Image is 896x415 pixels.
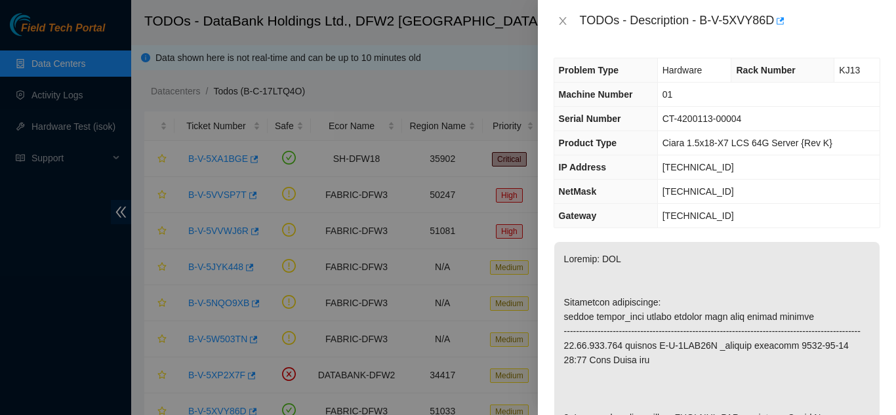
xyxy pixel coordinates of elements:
[580,10,880,31] div: TODOs - Description - B-V-5XVY86D
[662,186,734,197] span: [TECHNICAL_ID]
[559,89,633,100] span: Machine Number
[662,113,742,124] span: CT-4200113-00004
[662,65,703,75] span: Hardware
[662,138,832,148] span: Ciara 1.5x18-X7 LCS 64G Server {Rev K}
[559,210,597,221] span: Gateway
[662,89,673,100] span: 01
[559,113,621,124] span: Serial Number
[559,162,606,172] span: IP Address
[662,162,734,172] span: [TECHNICAL_ID]
[559,65,619,75] span: Problem Type
[736,65,795,75] span: Rack Number
[839,65,860,75] span: KJ13
[558,16,568,26] span: close
[559,186,597,197] span: NetMask
[662,210,734,221] span: [TECHNICAL_ID]
[554,15,572,28] button: Close
[559,138,617,148] span: Product Type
